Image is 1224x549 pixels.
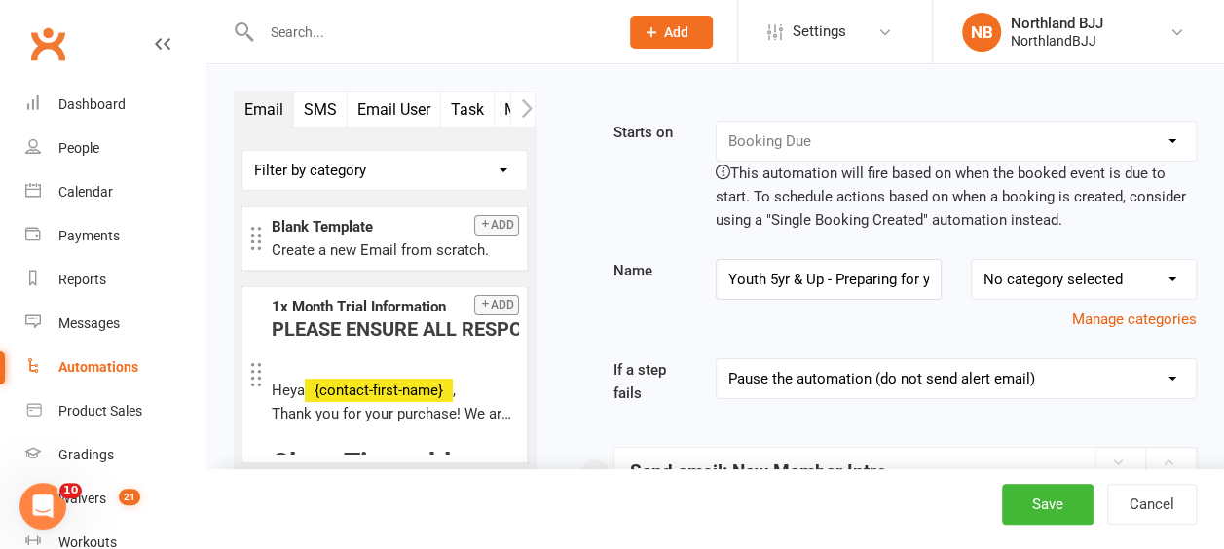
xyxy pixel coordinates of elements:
[793,10,846,54] span: Settings
[1072,308,1197,331] button: Manage categories
[716,162,1197,232] div: This automation will fire based on when the booked event is due to start. To schedule actions bas...
[272,238,519,262] div: Create a new Email from scratch.
[59,483,82,498] span: 10
[1002,484,1094,525] button: Save
[664,24,688,40] span: Add
[19,483,66,530] iframe: Intercom live chat
[599,121,701,144] label: Starts on
[25,214,205,258] a: Payments
[58,96,126,112] div: Dashboard
[119,489,140,505] span: 21
[58,228,120,243] div: Payments
[474,295,519,315] button: Add
[58,315,120,331] div: Messages
[25,477,205,521] a: Waivers 21
[25,83,205,127] a: Dashboard
[474,215,519,236] button: Add
[495,92,601,127] button: Membership
[272,215,519,238] div: Blank Template
[23,19,72,68] a: Clubworx
[255,18,605,46] input: Search...
[25,346,205,389] a: Automations
[58,359,138,375] div: Automations
[272,379,519,402] p: Heya ,
[25,302,205,346] a: Messages
[1107,484,1197,525] button: Cancel
[272,402,519,425] p: Thank you for your purchase! We are excited to welcome you to a at NorthlandBJJ. During this peri...
[630,16,713,49] button: Add
[58,272,106,287] div: Reports
[235,92,294,127] button: Email
[1011,32,1103,50] div: NorthlandBJJ
[272,447,473,479] span: Class Timetable:
[58,491,106,506] div: Waivers
[25,433,205,477] a: Gradings
[294,92,348,127] button: SMS
[1011,15,1103,32] div: Northland BJJ
[272,295,519,318] div: 1x Month Trial Information
[599,259,701,282] label: Name
[25,389,205,433] a: Product Sales
[58,447,114,462] div: Gradings
[630,460,887,483] strong: Send email: New Member Intro
[58,403,142,419] div: Product Sales
[599,358,701,405] label: If a step fails
[25,127,205,170] a: People
[25,170,205,214] a: Calendar
[58,140,99,156] div: People
[962,13,1001,52] div: NB
[58,184,113,200] div: Calendar
[348,92,441,127] button: Email User
[441,92,495,127] button: Task
[25,258,205,302] a: Reports
[272,317,1034,341] span: PLEASE ENSURE ALL RESPONCES ARE DIRECTED TO OUR ADMINISTRATIVE TEAM VIA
